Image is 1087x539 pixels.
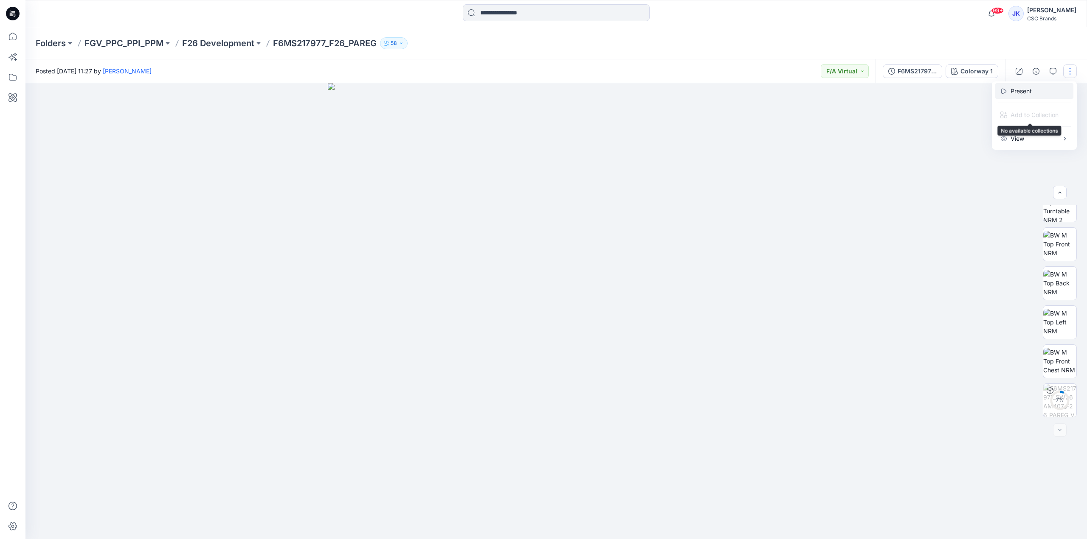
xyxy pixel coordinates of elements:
button: Colorway 1 [946,64,998,78]
a: Present [1011,87,1032,95]
div: F6MS217977_SW26AM407_F26_PAREG_VFA [898,67,937,76]
img: BW M Top Turntable NRM 2 [1043,189,1076,222]
p: View [1011,134,1024,143]
div: JK [1008,6,1024,21]
button: 58 [380,37,408,49]
a: Folders [36,37,66,49]
span: 99+ [991,7,1004,14]
img: BW M Top Front NRM [1043,231,1076,257]
a: F26 Development [182,37,254,49]
img: BW M Top Front Chest NRM [1043,348,1076,374]
a: [PERSON_NAME] [103,67,152,75]
div: [PERSON_NAME] [1027,5,1076,15]
p: 58 [391,39,397,48]
a: FGV_PPC_PPI_PPM [84,37,163,49]
div: Colorway 1 [960,67,993,76]
span: Posted [DATE] 11:27 by [36,67,152,75]
button: Details [1029,64,1043,78]
div: 7 % [1050,397,1070,404]
button: F6MS217977_SW26AM407_F26_PAREG_VFA [883,64,942,78]
div: CSC Brands [1027,15,1076,22]
p: F6MS217977_F26_PAREG [273,37,377,49]
img: F6MS217977_SW26AM407_F26_PAREG_VFA Colorway 1 [1043,384,1076,417]
img: eyJhbGciOiJIUzI1NiIsImtpZCI6IjAiLCJzbHQiOiJzZXMiLCJ0eXAiOiJKV1QifQ.eyJkYXRhIjp7InR5cGUiOiJzdG9yYW... [328,83,784,539]
img: BW M Top Left NRM [1043,309,1076,335]
img: BW M Top Back NRM [1043,270,1076,296]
